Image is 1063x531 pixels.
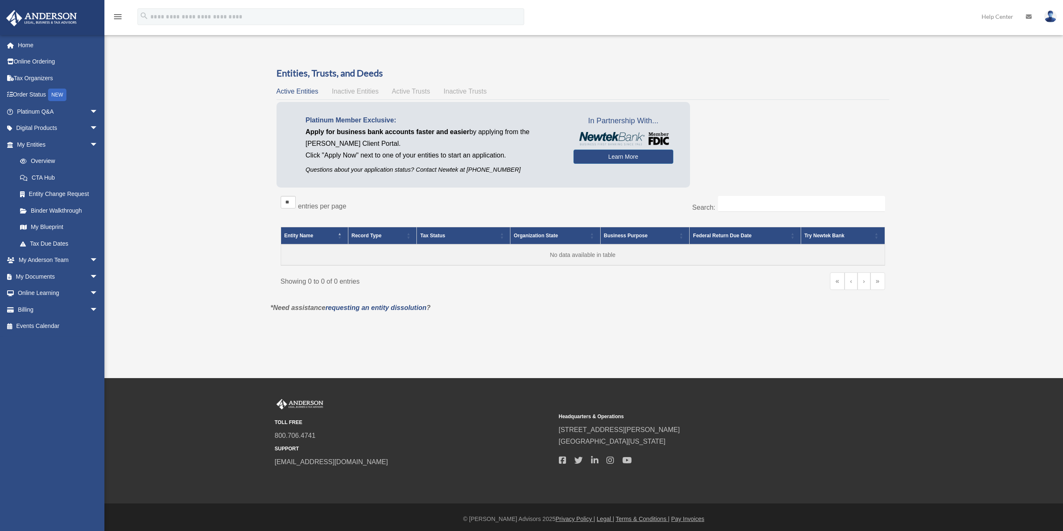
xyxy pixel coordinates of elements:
a: menu [113,15,123,22]
th: Organization State: Activate to sort [510,227,600,244]
div: Showing 0 to 0 of 0 entries [281,272,577,287]
th: Business Purpose: Activate to sort [600,227,690,244]
p: by applying from the [PERSON_NAME] Client Portal. [306,126,561,150]
p: Questions about your application status? Contact Newtek at [PHONE_NUMBER] [306,165,561,175]
th: Try Newtek Bank : Activate to sort [801,227,885,244]
span: arrow_drop_down [90,268,107,285]
small: SUPPORT [275,445,553,453]
a: My Anderson Teamarrow_drop_down [6,252,111,269]
img: Anderson Advisors Platinum Portal [275,399,325,410]
span: Record Type [352,233,382,239]
td: No data available in table [281,244,885,265]
th: Entity Name: Activate to invert sorting [281,227,348,244]
a: Next [858,272,870,290]
label: Search: [692,204,715,211]
p: Click "Apply Now" next to one of your entities to start an application. [306,150,561,161]
em: *Need assistance ? [271,304,431,311]
a: Entity Change Request [12,186,107,203]
a: Legal | [597,516,614,522]
span: Entity Name [284,233,313,239]
a: My Blueprint [12,219,107,236]
a: Order StatusNEW [6,86,111,104]
span: arrow_drop_down [90,120,107,137]
small: Headquarters & Operations [559,412,837,421]
span: Organization State [514,233,558,239]
a: Terms & Conditions | [616,516,670,522]
a: Tax Organizers [6,70,111,86]
span: arrow_drop_down [90,301,107,318]
span: arrow_drop_down [90,252,107,269]
a: Privacy Policy | [556,516,595,522]
img: Anderson Advisors Platinum Portal [4,10,79,26]
a: Previous [845,272,858,290]
i: menu [113,12,123,22]
a: First [830,272,845,290]
span: Active Entities [277,88,318,95]
a: Events Calendar [6,318,111,335]
a: [STREET_ADDRESS][PERSON_NAME] [559,426,680,433]
span: arrow_drop_down [90,103,107,120]
span: Active Trusts [392,88,430,95]
span: In Partnership With... [573,114,673,128]
a: Learn More [573,150,673,164]
span: Inactive Entities [332,88,378,95]
span: arrow_drop_down [90,136,107,153]
a: My Documentsarrow_drop_down [6,268,111,285]
th: Record Type: Activate to sort [348,227,417,244]
th: Federal Return Due Date: Activate to sort [690,227,801,244]
a: [GEOGRAPHIC_DATA][US_STATE] [559,438,666,445]
a: My Entitiesarrow_drop_down [6,136,107,153]
a: Platinum Q&Aarrow_drop_down [6,103,111,120]
div: NEW [48,89,66,101]
a: [EMAIL_ADDRESS][DOMAIN_NAME] [275,458,388,465]
a: Overview [12,153,102,170]
a: Pay Invoices [671,516,704,522]
a: Online Learningarrow_drop_down [6,285,111,302]
span: Tax Status [420,233,445,239]
span: Federal Return Due Date [693,233,751,239]
i: search [140,11,149,20]
span: Business Purpose [604,233,648,239]
img: NewtekBankLogoSM.png [578,132,669,145]
a: Last [870,272,885,290]
div: Try Newtek Bank [804,231,872,241]
span: arrow_drop_down [90,285,107,302]
a: Billingarrow_drop_down [6,301,111,318]
a: Binder Walkthrough [12,202,107,219]
a: Home [6,37,111,53]
label: entries per page [298,203,347,210]
a: Digital Productsarrow_drop_down [6,120,111,137]
th: Tax Status: Activate to sort [417,227,510,244]
a: requesting an entity dissolution [325,304,426,311]
span: Apply for business bank accounts faster and easier [306,128,469,135]
a: Tax Due Dates [12,235,107,252]
img: User Pic [1044,10,1057,23]
h3: Entities, Trusts, and Deeds [277,67,889,80]
a: CTA Hub [12,169,107,186]
span: Inactive Trusts [444,88,487,95]
small: TOLL FREE [275,418,553,427]
a: 800.706.4741 [275,432,316,439]
a: Online Ordering [6,53,111,70]
p: Platinum Member Exclusive: [306,114,561,126]
div: © [PERSON_NAME] Advisors 2025 [104,514,1063,524]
